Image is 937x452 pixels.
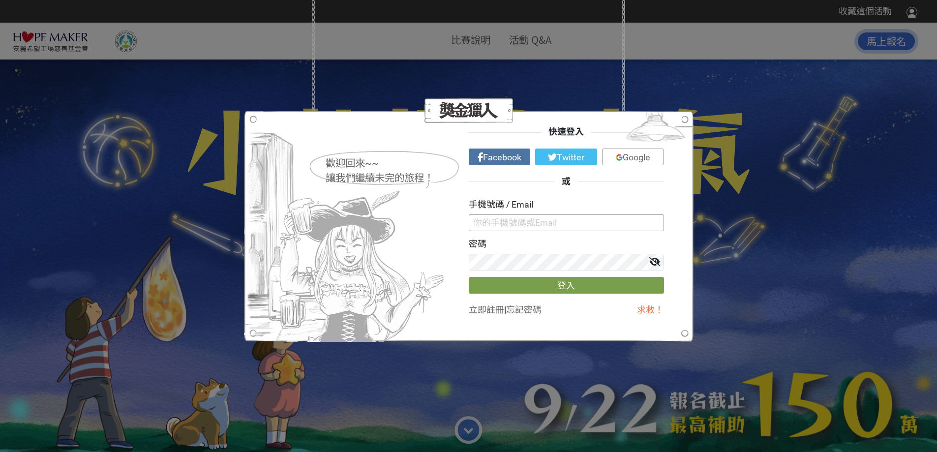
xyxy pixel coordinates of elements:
button: 登入 [469,277,664,294]
span: 快速登入 [541,126,591,137]
label: 手機號碼 / Email [469,198,533,211]
span: Facebook [483,152,521,162]
input: 你的手機號碼或Email [469,214,664,231]
img: Hostess [244,111,448,342]
div: 歡迎回來~~ [326,156,460,171]
div: 讓我們繼續未完的旅程！ [326,171,460,186]
span: Google [623,152,650,162]
label: 密碼 [469,238,486,251]
a: 立即註冊 [469,304,504,315]
a: 忘記密碼 [506,304,542,315]
span: 或 [554,176,578,186]
img: Light [617,111,694,148]
span: Twitter [557,152,584,162]
a: 求救！ [637,304,664,315]
span: | [504,304,506,315]
img: icon_google.e274bc9.svg [616,154,623,161]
